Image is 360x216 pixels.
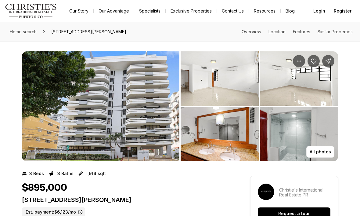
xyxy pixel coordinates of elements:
p: 1,914 sqft [86,171,106,176]
li: 2 of 7 [181,51,338,161]
p: Request a tour [278,211,310,216]
img: logo [5,4,57,18]
p: 3 Baths [57,171,74,176]
div: Listing Photos [22,51,338,161]
span: Register [334,9,351,13]
a: Exclusive Properties [166,7,217,15]
a: Skip to: Location [268,29,286,34]
p: [STREET_ADDRESS][PERSON_NAME] [22,196,228,203]
span: Login [313,9,325,13]
p: All photos [310,149,331,154]
button: View image gallery [22,51,179,161]
button: Contact Us [217,7,249,15]
li: 1 of 7 [22,51,179,161]
button: 3 Baths [49,169,74,178]
button: Register [330,5,355,17]
button: View image gallery [260,51,338,106]
a: Skip to: Features [293,29,310,34]
h1: $895,000 [22,182,67,194]
span: Home search [10,29,37,34]
a: Skip to: Similar Properties [318,29,353,34]
button: Property options [293,55,305,67]
button: Save Property: 1510 ASHFORD #1E [308,55,320,67]
button: View image gallery [260,107,338,161]
nav: Page section menu [242,29,353,34]
a: Resources [249,7,280,15]
button: View image gallery [181,107,259,161]
span: [STREET_ADDRESS][PERSON_NAME] [49,27,129,37]
a: Home search [7,27,39,37]
a: Specialists [134,7,165,15]
button: Share Property: 1510 ASHFORD #1E [322,55,334,67]
button: View image gallery [181,51,259,106]
button: All photos [306,146,334,158]
a: Our Story [64,7,93,15]
a: Blog [281,7,300,15]
a: Our Advantage [94,7,134,15]
a: Skip to: Overview [242,29,261,34]
p: 3 Beds [29,171,44,176]
button: Login [310,5,329,17]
